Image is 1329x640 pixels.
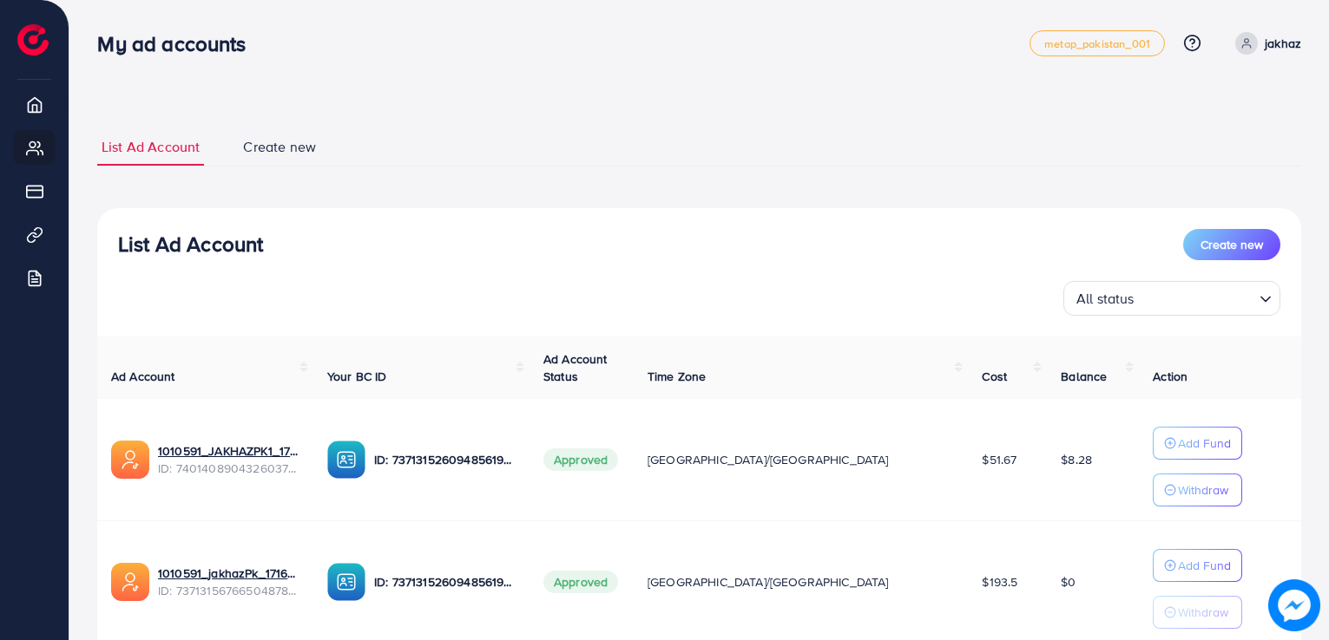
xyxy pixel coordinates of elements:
[982,573,1017,591] span: $193.5
[111,441,149,479] img: ic-ads-acc.e4c84228.svg
[97,31,260,56] h3: My ad accounts
[1073,286,1138,311] span: All status
[327,368,387,385] span: Your BC ID
[158,582,299,599] span: ID: 7371315676650487824
[111,563,149,601] img: ic-ads-acc.e4c84228.svg
[1178,433,1231,454] p: Add Fund
[374,449,516,470] p: ID: 7371315260948561936
[1153,368,1188,385] span: Action
[648,451,889,468] span: [GEOGRAPHIC_DATA]/[GEOGRAPHIC_DATA]
[1061,451,1092,468] span: $8.28
[243,137,316,157] span: Create new
[1265,33,1301,54] p: jakhaz
[1140,283,1253,311] input: Search for option
[1228,32,1301,55] a: jakhaz
[1178,602,1228,623] p: Withdraw
[1153,549,1242,582] button: Add Fund
[1061,573,1076,591] span: $0
[648,368,706,385] span: Time Zone
[1044,38,1150,49] span: metap_pakistan_001
[543,350,608,385] span: Ad Account Status
[1201,236,1263,253] span: Create new
[648,573,889,591] span: [GEOGRAPHIC_DATA]/[GEOGRAPHIC_DATA]
[1178,480,1228,500] p: Withdraw
[1153,596,1242,629] button: Withdraw
[158,460,299,477] span: ID: 7401408904326037505
[982,451,1016,468] span: $51.67
[158,565,299,582] a: 1010591_jakhazPk_1716268197322
[982,368,1007,385] span: Cost
[111,368,175,385] span: Ad Account
[102,137,200,157] span: List Ad Account
[158,442,299,478] div: <span class='underline'>1010591_JAKHAZPK1_1723274822472</span></br>7401408904326037505
[543,571,618,593] span: Approved
[1268,579,1320,631] img: image
[374,571,516,592] p: ID: 7371315260948561936
[1063,281,1280,316] div: Search for option
[118,232,263,257] h3: List Ad Account
[1178,555,1231,576] p: Add Fund
[158,565,299,600] div: <span class='underline'>1010591_jakhazPk_1716268197322</span></br>7371315676650487824
[327,441,365,479] img: ic-ba-acc.ded83a64.svg
[1153,427,1242,460] button: Add Fund
[327,563,365,601] img: ic-ba-acc.ded83a64.svg
[1030,30,1165,56] a: metap_pakistan_001
[1153,473,1242,506] button: Withdraw
[543,448,618,471] span: Approved
[1061,368,1107,385] span: Balance
[1183,229,1280,260] button: Create new
[17,24,49,56] img: logo
[158,442,299,460] a: 1010591_JAKHAZPK1_1723274822472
